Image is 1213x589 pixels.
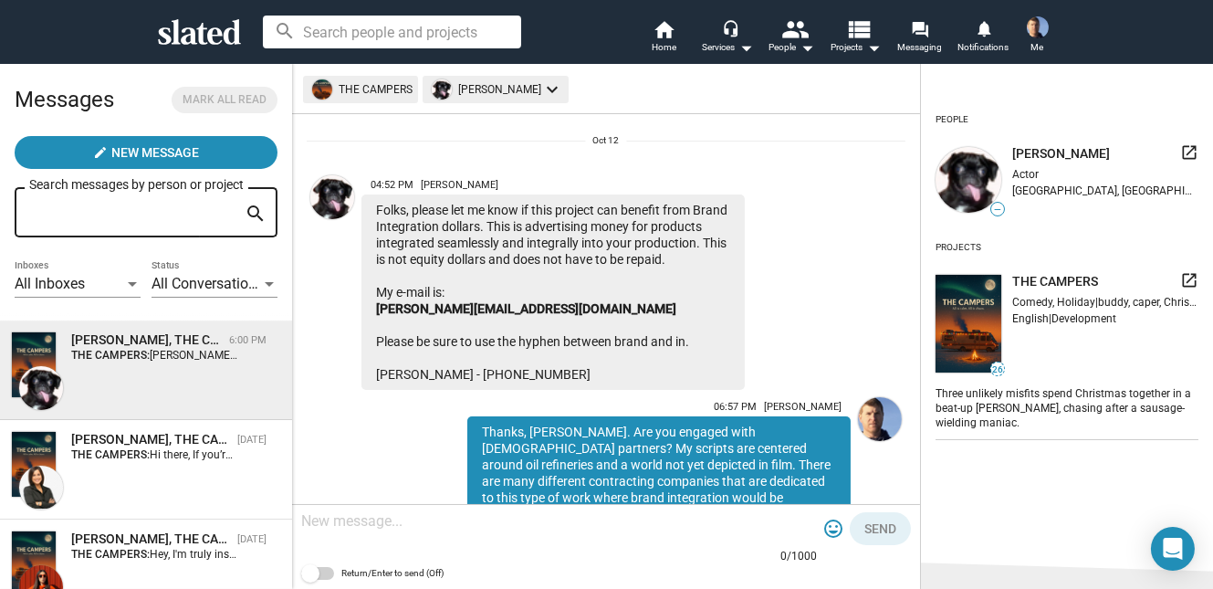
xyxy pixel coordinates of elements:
div: Thanks, [PERSON_NAME]. Are you engaged with [DEMOGRAPHIC_DATA] partners? My scripts are centered ... [467,416,851,530]
a: Notifications [952,18,1016,58]
span: English [1012,312,1049,325]
img: THE CAMPERS [12,332,56,397]
mat-chip: [PERSON_NAME] [423,76,569,103]
span: [PERSON_NAME] will call you then. [150,349,320,362]
img: Sharon Bruneau [310,175,354,219]
a: Sharon Bruneau [307,172,358,394]
span: Messaging [897,37,942,58]
img: Sharon Bruneau [19,366,63,410]
img: Joel Cousins [858,397,902,441]
span: Me [1031,37,1044,58]
time: [DATE] [237,434,267,446]
span: | [1049,312,1051,325]
mat-icon: arrow_drop_down [736,37,758,58]
mat-icon: search [245,200,267,228]
div: People [769,37,815,58]
h2: Messages [15,78,114,121]
a: Messaging [888,18,952,58]
button: Projects [824,18,888,58]
mat-icon: people [780,16,807,42]
img: undefined [936,275,1001,373]
div: Services [703,37,754,58]
mat-icon: forum [911,20,928,37]
strong: THE CAMPERS: [71,349,150,362]
a: Joel Cousins [854,394,905,533]
mat-icon: headset_mic [722,20,738,37]
mat-icon: home [654,18,675,40]
time: 6:00 PM [229,334,267,346]
img: undefined [936,147,1001,213]
time: [DATE] [237,533,267,545]
div: Three unlikely misfits spend Christmas together in a beat-up [PERSON_NAME], chasing after a sausa... [936,384,1198,431]
img: Charlene White [19,466,63,510]
span: All Conversations [152,275,264,292]
span: Notifications [958,37,1009,58]
mat-icon: arrow_drop_down [863,37,884,58]
div: Charlene White, THE CAMPERS [71,431,230,448]
span: — [991,205,1004,215]
span: Comedy, Holiday [1012,296,1095,309]
input: Search people and projects [263,16,521,48]
div: Projects [936,235,981,260]
div: [GEOGRAPHIC_DATA], [GEOGRAPHIC_DATA], [GEOGRAPHIC_DATA] [1012,184,1198,197]
img: undefined [432,79,452,100]
span: All Inboxes [15,275,85,292]
span: [PERSON_NAME] [421,179,498,191]
span: Home [652,37,676,58]
strong: THE CAMPERS: [71,448,150,461]
mat-icon: tag_faces [822,518,844,540]
button: Joel CousinsMe [1016,13,1060,60]
span: Projects [831,37,881,58]
mat-icon: keyboard_arrow_down [541,79,563,100]
span: New Message [111,136,199,169]
button: New Message [15,136,277,169]
a: [PERSON_NAME][EMAIL_ADDRESS][DOMAIN_NAME] [376,301,676,316]
span: [PERSON_NAME] [1012,145,1110,163]
span: 04:52 PM [371,179,413,191]
img: Joel Cousins [1027,16,1049,38]
mat-icon: arrow_drop_down [797,37,819,58]
span: Development [1051,312,1116,325]
mat-icon: view_list [844,16,871,42]
button: Services [696,18,760,58]
mat-hint: 0/1000 [780,550,817,564]
span: Send [864,512,896,545]
span: [PERSON_NAME] [764,401,842,413]
mat-icon: notifications [975,19,992,37]
div: People [936,107,968,132]
button: Send [850,512,911,545]
span: 26 [991,364,1004,375]
mat-icon: launch [1180,143,1198,162]
div: Sharon Bruneau, THE CAMPERS [71,331,222,349]
div: Actor [1012,168,1198,181]
span: | [1095,296,1098,309]
button: Mark all read [172,87,277,113]
div: Open Intercom Messenger [1151,527,1195,571]
mat-icon: create [93,145,108,160]
span: Mark all read [183,90,267,110]
div: Folks, please let me know if this project can benefit from Brand Integration dollars. This is adv... [361,195,745,390]
a: Home [633,18,696,58]
strong: THE CAMPERS: [71,548,150,561]
img: THE CAMPERS [12,432,56,497]
span: 06:57 PM [714,401,757,413]
div: Kate Winter, THE CAMPERS [71,531,230,548]
mat-icon: launch [1180,271,1198,289]
span: Return/Enter to send (Off) [341,563,444,584]
button: People [760,18,824,58]
span: THE CAMPERS [1012,273,1098,290]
